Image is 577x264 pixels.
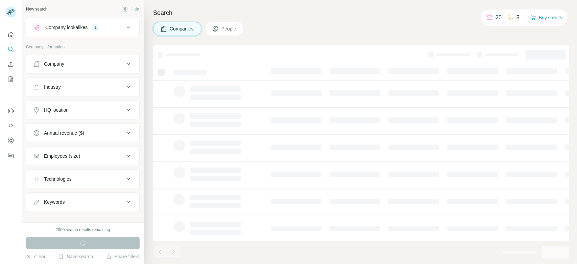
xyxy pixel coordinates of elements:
button: Annual revenue ($) [26,125,139,141]
div: Technologies [44,176,72,182]
button: Hide [118,4,144,14]
p: 20 [496,14,502,22]
button: Use Surfe on LinkedIn [5,105,16,117]
button: Quick start [5,28,16,41]
button: My lists [5,73,16,85]
button: Clear [26,253,45,260]
button: Enrich CSV [5,58,16,70]
button: Dashboard [5,134,16,147]
div: HQ location [44,107,69,113]
div: 2000 search results remaining [56,227,110,233]
p: Company information [26,44,140,50]
p: 5 [516,14,520,22]
span: Companies [170,25,194,32]
button: HQ location [26,102,139,118]
span: People [221,25,237,32]
button: Save search [58,253,93,260]
button: Keywords [26,194,139,210]
div: Company [44,61,64,67]
button: Company lookalikes1 [26,19,139,36]
div: 1 [92,24,99,30]
button: Industry [26,79,139,95]
button: Employees (size) [26,148,139,164]
div: Employees (size) [44,153,80,159]
button: Buy credits [531,13,562,22]
div: Annual revenue ($) [44,130,84,136]
div: New search [26,6,47,12]
div: Keywords [44,199,65,205]
h4: Search [153,8,569,18]
div: Industry [44,84,61,90]
button: Company [26,56,139,72]
button: Technologies [26,171,139,187]
button: Use Surfe API [5,119,16,132]
button: Feedback [5,149,16,161]
button: Search [5,43,16,56]
button: Share filters [106,253,140,260]
div: Company lookalikes [45,24,88,31]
